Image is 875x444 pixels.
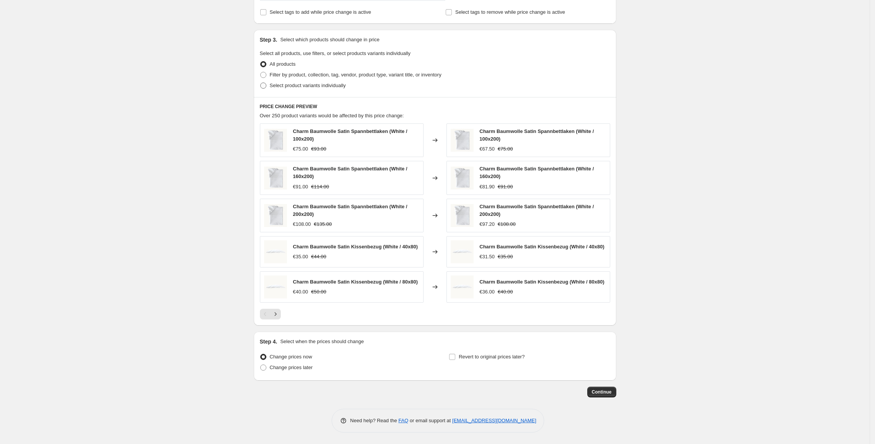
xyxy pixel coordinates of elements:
span: Need help? Read the [350,418,399,423]
span: Select tags to add while price change is active [270,9,371,15]
h6: PRICE CHANGE PREVIEW [260,104,610,110]
strike: €35.00 [498,253,513,261]
div: €108.00 [293,220,311,228]
strike: €135.00 [314,220,332,228]
span: Charm Baumwolle Satin Spannbettlaken (White / 100x200) [480,128,594,142]
img: 59a86d73-f470-4201-a432-f2841888c177-Photoroom_80x.jpg [451,275,474,298]
span: Change prices later [270,365,313,370]
span: Select product variants individually [270,83,346,88]
a: [EMAIL_ADDRESS][DOMAIN_NAME] [452,418,536,423]
div: €91.00 [293,183,308,191]
p: Select when the prices should change [280,338,364,345]
span: Revert to original prices later? [459,354,525,360]
div: €67.50 [480,145,495,153]
span: Charm Baumwolle Satin Kissenbezug (White / 40x80) [293,244,418,250]
div: €36.00 [480,288,495,296]
span: Charm Baumwolle Satin Spannbettlaken (White / 200x200) [293,204,408,217]
div: €40.00 [293,288,308,296]
img: 3a58951a-fa11-42a7-94b2-4fa36eefaf76_80x.jpg [451,167,474,190]
strike: €44.00 [311,253,326,261]
span: Select tags to remove while price change is active [455,9,565,15]
span: Over 250 product variants would be affected by this price change: [260,113,404,118]
strike: €75.00 [498,145,513,153]
img: 59a86d73-f470-4201-a432-f2841888c177-Photoroom_80x.jpg [451,240,474,263]
div: €97.20 [480,220,495,228]
span: Charm Baumwolle Satin Kissenbezug (White / 80x80) [293,279,418,285]
span: All products [270,61,296,67]
strike: €114.00 [311,183,329,191]
h2: Step 4. [260,338,277,345]
div: €35.00 [293,253,308,261]
button: Next [270,309,281,319]
div: €81.90 [480,183,495,191]
button: Continue [587,387,616,397]
strike: €93.00 [311,145,326,153]
span: Change prices now [270,354,312,360]
div: €31.50 [480,253,495,261]
nav: Pagination [260,309,281,319]
img: 59a86d73-f470-4201-a432-f2841888c177-Photoroom_80x.jpg [264,240,287,263]
span: or email support at [408,418,452,423]
img: 3a58951a-fa11-42a7-94b2-4fa36eefaf76_80x.jpg [264,129,287,152]
span: Charm Baumwolle Satin Spannbettlaken (White / 100x200) [293,128,408,142]
span: Charm Baumwolle Satin Kissenbezug (White / 40x80) [480,244,604,250]
span: Select all products, use filters, or select products variants individually [260,50,411,56]
strike: €108.00 [498,220,516,228]
strike: €91.00 [498,183,513,191]
strike: €40.00 [498,288,513,296]
img: 59a86d73-f470-4201-a432-f2841888c177-Photoroom_80x.jpg [264,275,287,298]
div: €75.00 [293,145,308,153]
span: Charm Baumwolle Satin Spannbettlaken (White / 200x200) [480,204,594,217]
img: 3a58951a-fa11-42a7-94b2-4fa36eefaf76_80x.jpg [451,204,474,227]
h2: Step 3. [260,36,277,44]
strike: €50.00 [311,288,326,296]
span: Charm Baumwolle Satin Kissenbezug (White / 80x80) [480,279,604,285]
img: 3a58951a-fa11-42a7-94b2-4fa36eefaf76_80x.jpg [264,204,287,227]
a: FAQ [398,418,408,423]
span: Filter by product, collection, tag, vendor, product type, variant title, or inventory [270,72,442,78]
span: Continue [592,389,612,395]
p: Select which products should change in price [280,36,379,44]
span: Charm Baumwolle Satin Spannbettlaken (White / 160x200) [293,166,408,179]
img: 3a58951a-fa11-42a7-94b2-4fa36eefaf76_80x.jpg [264,167,287,190]
img: 3a58951a-fa11-42a7-94b2-4fa36eefaf76_80x.jpg [451,129,474,152]
span: Charm Baumwolle Satin Spannbettlaken (White / 160x200) [480,166,594,179]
